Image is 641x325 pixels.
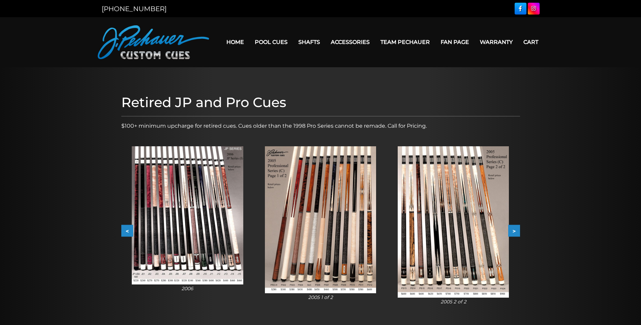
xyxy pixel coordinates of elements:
a: Team Pechauer [375,33,435,51]
a: [PHONE_NUMBER] [102,5,167,13]
button: > [508,225,520,237]
a: Shafts [293,33,325,51]
img: Pechauer Custom Cues [98,25,209,59]
a: Warranty [474,33,518,51]
div: Carousel Navigation [121,225,520,237]
h1: Retired JP and Pro Cues [121,94,520,110]
a: Pool Cues [249,33,293,51]
a: Home [221,33,249,51]
a: Cart [518,33,544,51]
i: 2005 1 of 2 [308,294,333,300]
i: 2006 [181,285,193,292]
a: Fan Page [435,33,474,51]
p: $100+ minimum upcharge for retired cues. Cues older than the 1998 Pro Series cannot be remade. Ca... [121,122,520,130]
button: < [121,225,133,237]
a: Accessories [325,33,375,51]
i: 2005 2 of 2 [441,299,466,305]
